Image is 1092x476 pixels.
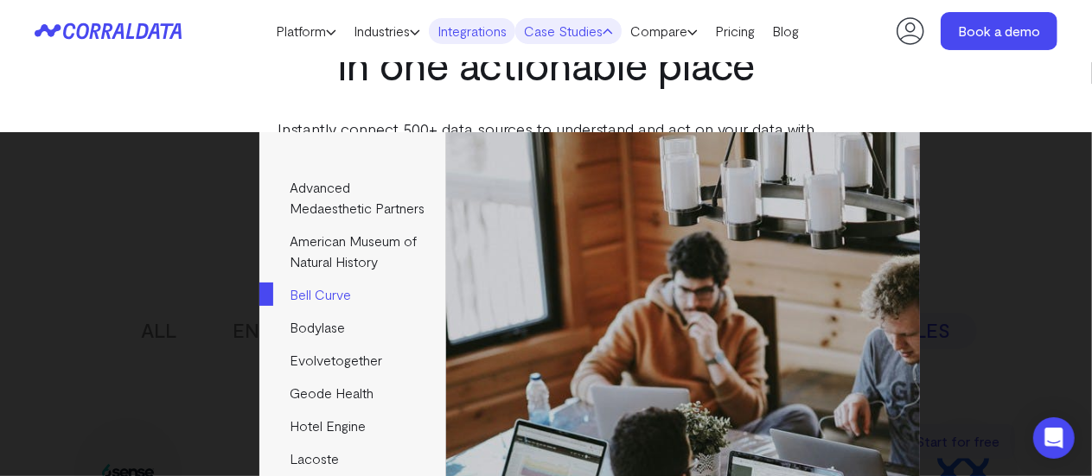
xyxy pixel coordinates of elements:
a: Compare [622,18,706,44]
a: Blog [763,18,808,44]
a: Industries [345,18,429,44]
a: Bell Curve [259,278,445,311]
a: Platform [267,18,345,44]
a: Lacoste [259,442,445,475]
a: American Museum of Natural History [259,225,445,278]
a: Bodylase [259,311,445,344]
a: Geode Health [259,377,445,409]
p: Instantly connect 500+ data sources to understand and act on your data with automated and natural... [274,117,819,185]
div: Open Intercom Messenger [1033,417,1075,459]
a: Pricing [706,18,763,44]
a: Hotel Engine [259,409,445,442]
a: Book a demo [941,12,1057,50]
a: Integrations [429,18,515,44]
a: Case Studies [515,18,622,44]
a: Evolvetogether [259,344,445,377]
a: Advanced Medaesthetic Partners [259,171,445,225]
